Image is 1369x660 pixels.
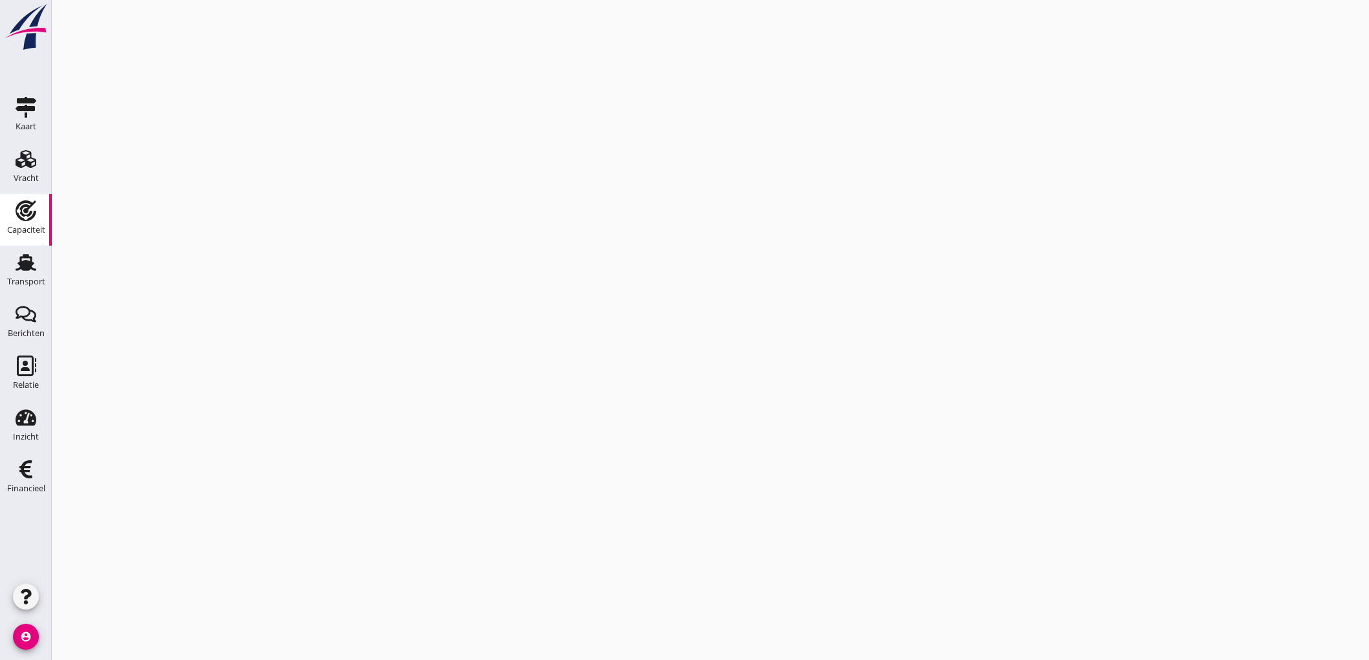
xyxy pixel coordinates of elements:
[7,226,45,234] div: Capaciteit
[16,122,36,131] div: Kaart
[7,277,45,286] div: Transport
[13,432,39,441] div: Inzicht
[3,3,49,51] img: logo-small.a267ee39.svg
[13,624,39,650] i: account_circle
[8,329,45,337] div: Berichten
[14,174,39,182] div: Vracht
[13,381,39,389] div: Relatie
[7,484,45,493] div: Financieel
